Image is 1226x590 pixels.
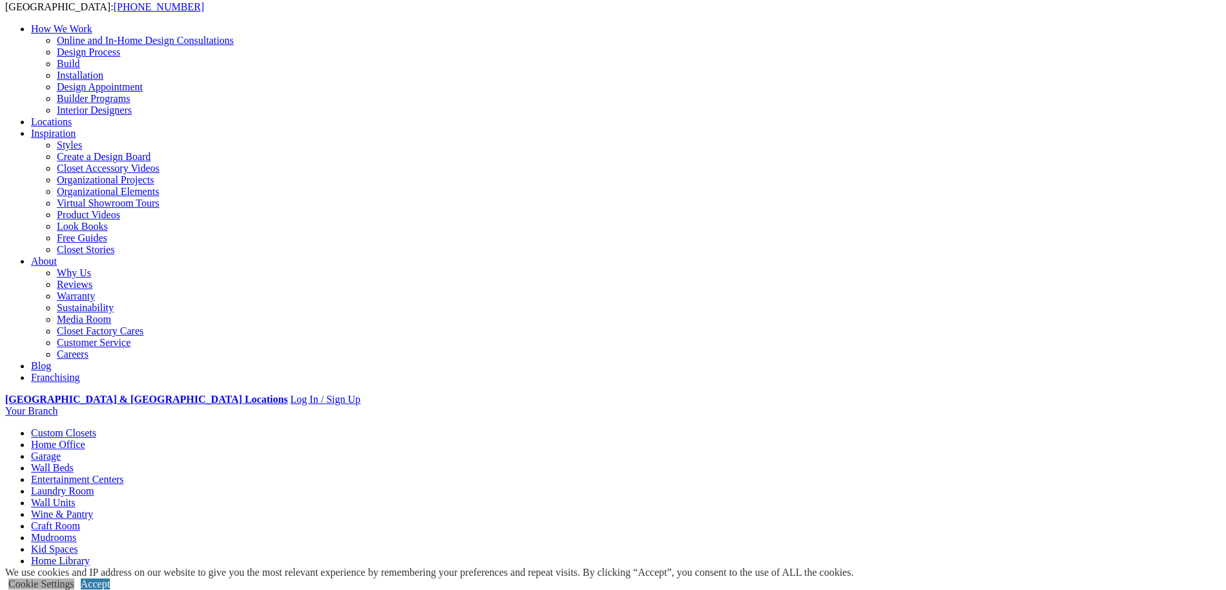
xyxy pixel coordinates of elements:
a: Blog [31,360,51,371]
a: Build [57,58,80,69]
a: Home Office [31,439,85,450]
a: Home Library [31,555,90,566]
a: Laundry Room [31,485,94,496]
a: Organizational Projects [57,174,154,185]
a: Wall Beds [31,462,74,473]
a: [GEOGRAPHIC_DATA] & [GEOGRAPHIC_DATA] Locations [5,394,287,405]
a: Accept [81,578,110,589]
a: [PHONE_NUMBER] [114,1,204,12]
a: Sustainability [57,302,114,313]
a: Design Process [57,46,120,57]
a: Wine & Pantry [31,509,93,520]
a: Virtual Showroom Tours [57,198,160,209]
a: Custom Closets [31,427,96,438]
a: How We Work [31,23,92,34]
a: Free Guides [57,232,107,243]
a: Mudrooms [31,532,76,543]
a: Cookie Settings [8,578,74,589]
a: Careers [57,349,88,360]
a: Log In / Sign Up [290,394,360,405]
a: Media Room [57,314,111,325]
a: About [31,256,57,267]
a: Craft Room [31,520,80,531]
a: Look Books [57,221,108,232]
a: Closet Factory Cares [57,325,143,336]
a: Installation [57,70,103,81]
a: Why Us [57,267,91,278]
a: Kid Spaces [31,544,78,554]
a: Design Appointment [57,81,143,92]
a: Warranty [57,290,95,301]
a: Franchising [31,372,80,383]
a: Inspiration [31,128,76,139]
a: Reviews [57,279,92,290]
a: Your Branch [5,405,57,416]
div: We use cookies and IP address on our website to give you the most relevant experience by remember... [5,567,853,578]
a: Create a Design Board [57,151,151,162]
a: Builder Programs [57,93,130,104]
a: Customer Service [57,337,130,348]
a: Styles [57,139,82,150]
a: Product Videos [57,209,120,220]
a: Closet Stories [57,244,114,255]
a: Wall Units [31,497,75,508]
a: Entertainment Centers [31,474,124,485]
a: Interior Designers [57,105,132,116]
a: Organizational Elements [57,186,159,197]
a: Locations [31,116,72,127]
a: Online and In-Home Design Consultations [57,35,234,46]
a: Garage [31,451,61,462]
a: Closet Accessory Videos [57,163,160,174]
